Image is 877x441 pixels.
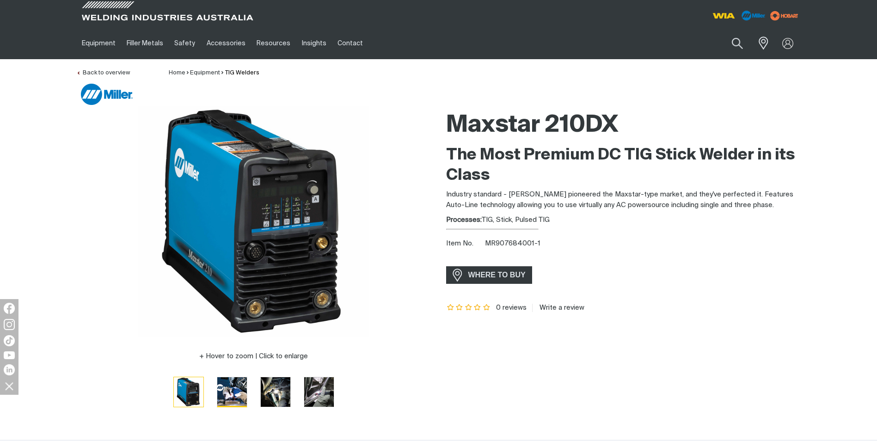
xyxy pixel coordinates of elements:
nav: Breadcrumb [169,68,259,78]
img: Miller [81,84,133,105]
img: miller [767,9,801,23]
span: Item No. [446,239,484,249]
div: TIG, Stick, Pulsed TIG [446,215,801,226]
img: TikTok [4,335,15,346]
span: Rating: {0} [446,305,491,311]
a: Filler Metals [121,27,169,59]
button: Hover to zoom | Click to enlarge [194,351,313,362]
span: MR907684001-1 [485,240,540,247]
img: LinkedIn [4,364,15,375]
nav: Main [76,27,620,59]
a: Home [169,70,185,76]
strong: Processes: [446,216,482,223]
button: Go to slide 3 [260,377,291,407]
a: Equipment [76,27,121,59]
img: YouTube [4,351,15,359]
input: Product name or item number... [710,32,753,54]
img: Maxstar 210DX [217,377,247,407]
img: hide socials [1,378,17,394]
button: Go to slide 1 [173,377,204,407]
h1: Maxstar 210DX [446,110,801,141]
button: Go to slide 2 [217,377,247,407]
img: Maxstar 210DX [304,377,334,407]
img: Maxstar 210DX [261,377,290,407]
a: TIG Welders [225,70,259,76]
a: WHERE TO BUY [446,266,533,283]
a: Equipment [190,70,220,76]
span: 0 reviews [496,304,527,311]
img: Instagram [4,319,15,330]
h2: The Most Premium DC TIG Stick Welder in its Class [446,145,801,186]
a: Safety [169,27,201,59]
a: Resources [251,27,296,59]
button: Go to slide 4 [304,377,334,407]
div: Industry standard - [PERSON_NAME] pioneered the Maxstar-type market, and they've perfected it. Fe... [446,145,801,211]
button: Search products [722,32,753,54]
a: Accessories [201,27,251,59]
a: Insights [296,27,331,59]
img: Maxstar 210DX [174,377,203,407]
img: Facebook [4,303,15,314]
img: Maxstar 210DX [138,106,369,337]
a: Contact [332,27,368,59]
a: Back to overview [76,70,130,76]
span: WHERE TO BUY [462,268,532,282]
a: Write a review [532,304,584,312]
